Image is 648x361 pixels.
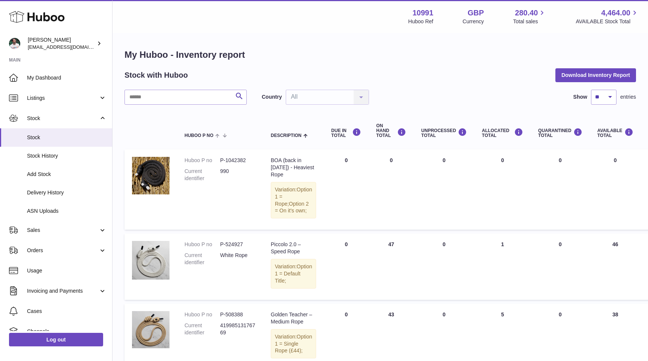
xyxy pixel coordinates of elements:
[271,182,316,219] div: Variation:
[369,149,414,230] td: 0
[132,157,169,194] img: product image
[220,322,256,336] dd: 41998513176769
[27,189,106,196] span: Delivery History
[474,233,531,299] td: 1
[590,149,641,230] td: 0
[275,201,309,214] span: Option 2 = On it's own;
[184,168,220,182] dt: Current identifier
[27,267,106,274] span: Usage
[184,157,220,164] dt: Huboo P no
[559,157,562,163] span: 0
[27,95,99,102] span: Listings
[538,128,582,138] div: QUARANTINED Total
[184,322,220,336] dt: Current identifier
[220,241,256,248] dd: P-524927
[271,157,316,178] div: BOA (back in [DATE]) - Heaviest Rope
[597,128,633,138] div: AVAILABLE Total
[27,308,106,315] span: Cases
[9,38,20,49] img: timshieff@gmail.com
[376,123,406,138] div: ON HAND Total
[27,152,106,159] span: Stock History
[555,68,636,82] button: Download Inventory Report
[132,311,169,348] img: product image
[513,8,546,25] a: 280.40 Total sales
[271,259,316,289] div: Variation:
[463,18,484,25] div: Currency
[220,311,256,318] dd: P-508388
[27,328,106,335] span: Channels
[414,149,474,230] td: 0
[27,208,106,215] span: ASN Uploads
[271,329,316,359] div: Variation:
[132,241,169,280] img: product image
[601,8,630,18] span: 4,464.00
[220,168,256,182] dd: 990
[324,149,369,230] td: 0
[559,311,562,317] span: 0
[275,187,312,207] span: Option 1 = Rope;
[124,70,188,80] h2: Stock with Huboo
[27,134,106,141] span: Stock
[271,133,301,138] span: Description
[184,311,220,318] dt: Huboo P no
[590,233,641,299] td: 46
[620,93,636,101] span: entries
[27,287,99,295] span: Invoicing and Payments
[9,333,103,346] a: Log out
[27,115,99,122] span: Stock
[27,227,99,234] span: Sales
[220,252,256,266] dd: White Rope
[482,128,523,138] div: ALLOCATED Total
[271,311,316,325] div: Golden Teacher – Medium Rope
[184,241,220,248] dt: Huboo P no
[275,334,312,354] span: Option 1 = Single Rope (£44);
[408,18,433,25] div: Huboo Ref
[331,128,361,138] div: DUE IN TOTAL
[27,74,106,81] span: My Dashboard
[513,18,546,25] span: Total sales
[28,44,110,50] span: [EMAIL_ADDRESS][DOMAIN_NAME]
[468,8,484,18] strong: GBP
[412,8,433,18] strong: 10991
[559,241,562,247] span: 0
[576,8,639,25] a: 4,464.00 AVAILABLE Stock Total
[262,93,282,101] label: Country
[27,171,106,178] span: Add Stock
[271,241,316,255] div: Piccolo 2.0 – Speed Rope
[369,233,414,299] td: 47
[220,157,256,164] dd: P-1042382
[474,149,531,230] td: 0
[414,233,474,299] td: 0
[275,263,312,284] span: Option 1 = Default Title;
[421,128,467,138] div: UNPROCESSED Total
[184,133,213,138] span: Huboo P no
[515,8,538,18] span: 280.40
[324,233,369,299] td: 0
[28,36,95,51] div: [PERSON_NAME]
[124,49,636,61] h1: My Huboo - Inventory report
[576,18,639,25] span: AVAILABLE Stock Total
[27,247,99,254] span: Orders
[184,252,220,266] dt: Current identifier
[573,93,587,101] label: Show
